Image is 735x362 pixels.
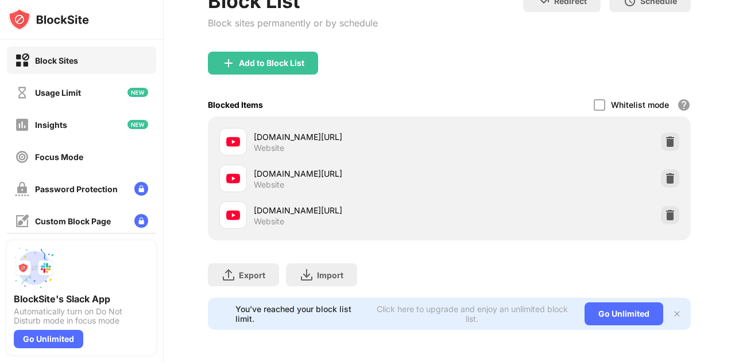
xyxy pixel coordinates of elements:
div: [DOMAIN_NAME][URL] [254,204,450,216]
div: Click here to upgrade and enjoy an unlimited block list. [374,304,571,324]
div: [DOMAIN_NAME][URL] [254,131,450,143]
img: logo-blocksite.svg [8,8,89,31]
img: insights-off.svg [15,118,29,132]
img: x-button.svg [672,309,682,318]
img: customize-block-page-off.svg [15,214,29,228]
img: favicons [226,135,240,149]
img: block-on.svg [15,53,29,68]
div: Password Protection [35,184,118,194]
img: time-usage-off.svg [15,85,29,100]
div: Website [254,180,284,190]
div: Block sites permanently or by schedule [208,17,378,29]
div: Website [254,216,284,227]
div: Block Sites [35,56,78,65]
div: Insights [35,120,67,130]
img: favicons [226,172,240,185]
img: favicons [226,208,240,222]
div: Export [239,270,265,280]
div: Add to Block List [239,59,304,68]
div: Import [317,270,343,280]
div: Blocked Items [208,100,263,110]
div: BlockSite's Slack App [14,293,149,305]
img: push-slack.svg [14,247,55,289]
img: lock-menu.svg [134,214,148,228]
img: new-icon.svg [127,120,148,129]
div: Automatically turn on Do Not Disturb mode in focus mode [14,307,149,325]
div: Go Unlimited [14,330,83,348]
div: You’ve reached your block list limit. [235,304,367,324]
img: new-icon.svg [127,88,148,97]
div: [DOMAIN_NAME][URL] [254,168,450,180]
img: focus-off.svg [15,150,29,164]
div: Focus Mode [35,152,83,162]
div: Custom Block Page [35,216,111,226]
div: Website [254,143,284,153]
div: Go Unlimited [585,302,663,325]
img: password-protection-off.svg [15,182,29,196]
div: Usage Limit [35,88,81,98]
div: Whitelist mode [611,100,669,110]
img: lock-menu.svg [134,182,148,196]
